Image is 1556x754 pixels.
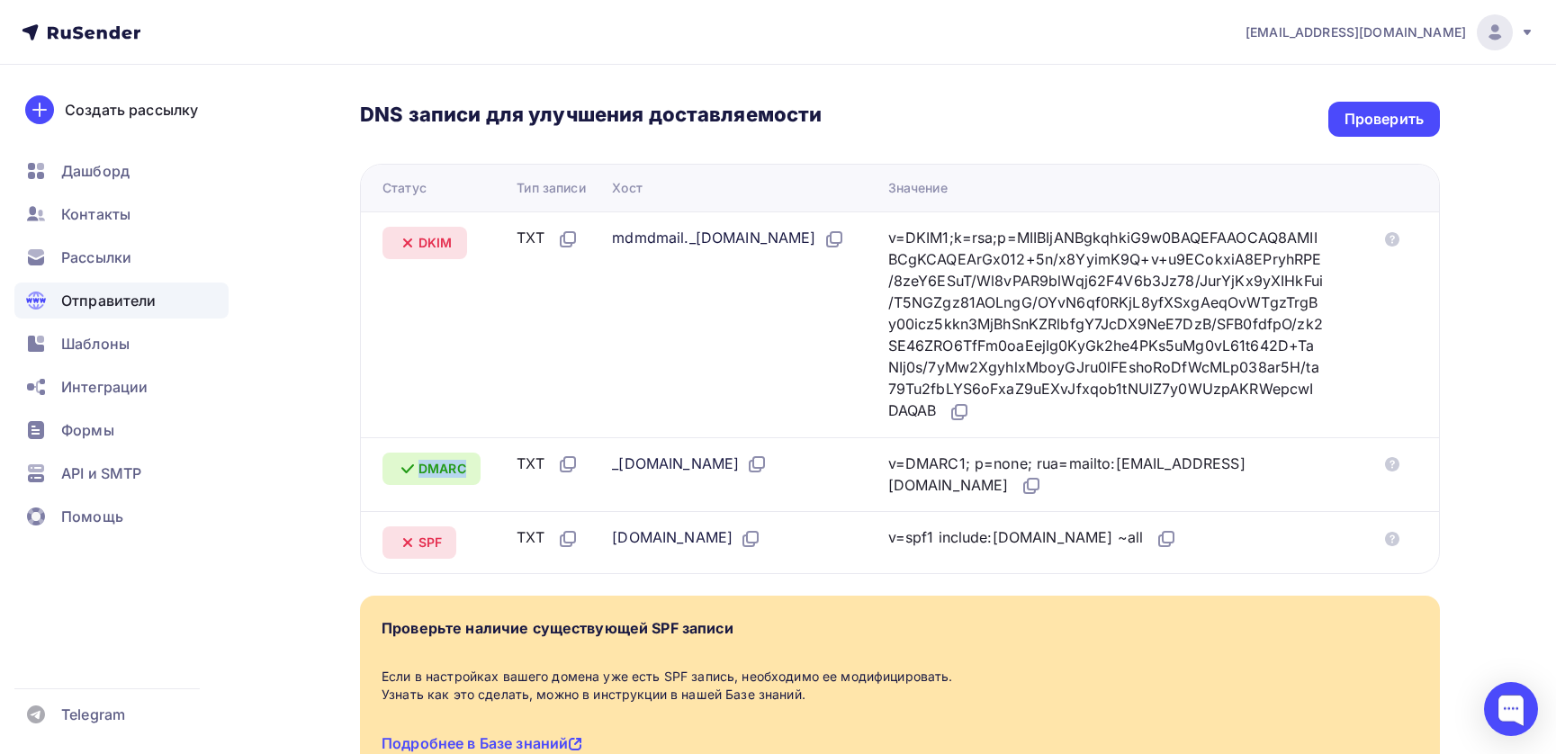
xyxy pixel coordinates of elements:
[517,179,585,197] div: Тип записи
[61,290,157,311] span: Отправители
[61,704,125,725] span: Telegram
[382,179,427,197] div: Статус
[360,102,822,130] h3: DNS записи для улучшения доставляемости
[612,227,844,250] div: mdmdmail._[DOMAIN_NAME]
[61,333,130,355] span: Шаблоны
[418,460,466,478] span: DMARC
[888,453,1324,498] div: v=DMARC1; p=none; rua=mailto:[EMAIL_ADDRESS][DOMAIN_NAME]
[14,196,229,232] a: Контакты
[14,239,229,275] a: Рассылки
[888,227,1324,423] div: v=DKIM1;k=rsa;p=MIIBIjANBgkqhkiG9w0BAQEFAAOCAQ8AMIIBCgKCAQEArGx012+5n/x8YyimK9Q+v+u9ECokxiA8EPryh...
[382,734,582,752] a: Подробнее в Базе знаний
[517,453,578,476] div: TXT
[61,247,131,268] span: Рассылки
[61,506,123,527] span: Помощь
[382,668,1418,704] div: Если в настройках вашего домена уже есть SPF запись, необходимо ее модифицировать. Узнать как это...
[612,179,643,197] div: Хост
[14,412,229,448] a: Формы
[612,526,761,550] div: [DOMAIN_NAME]
[61,376,148,398] span: Интеграции
[418,234,453,252] span: DKIM
[517,227,578,250] div: TXT
[517,526,578,550] div: TXT
[14,326,229,362] a: Шаблоны
[382,617,733,639] div: Проверьте наличие существующей SPF записи
[61,160,130,182] span: Дашборд
[61,203,130,225] span: Контакты
[61,419,114,441] span: Формы
[65,99,198,121] div: Создать рассылку
[14,283,229,319] a: Отправители
[14,153,229,189] a: Дашборд
[612,453,768,476] div: _[DOMAIN_NAME]
[418,534,442,552] span: SPF
[61,462,141,484] span: API и SMTP
[1345,109,1424,130] div: Проверить
[888,526,1178,550] div: v=spf1 include:[DOMAIN_NAME] ~all
[1246,14,1534,50] a: [EMAIL_ADDRESS][DOMAIN_NAME]
[1246,23,1466,41] span: [EMAIL_ADDRESS][DOMAIN_NAME]
[888,179,948,197] div: Значение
